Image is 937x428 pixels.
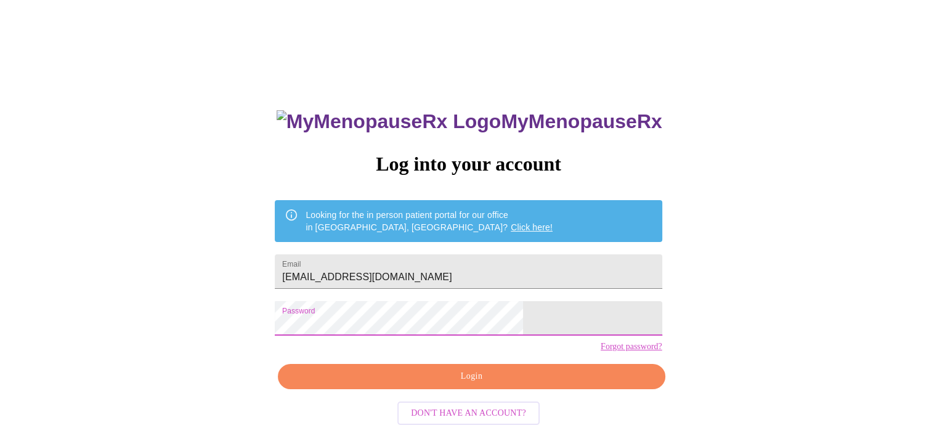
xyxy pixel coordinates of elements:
a: Click here! [511,222,553,232]
a: Forgot password? [601,342,662,352]
h3: MyMenopauseRx [277,110,662,133]
img: MyMenopauseRx Logo [277,110,501,133]
a: Don't have an account? [394,406,543,417]
span: Don't have an account? [411,406,526,421]
button: Don't have an account? [397,402,540,426]
span: Login [292,369,651,384]
div: Looking for the in person patient portal for our office in [GEOGRAPHIC_DATA], [GEOGRAPHIC_DATA]? [306,204,553,238]
h3: Log into your account [275,153,662,176]
button: Login [278,364,665,389]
